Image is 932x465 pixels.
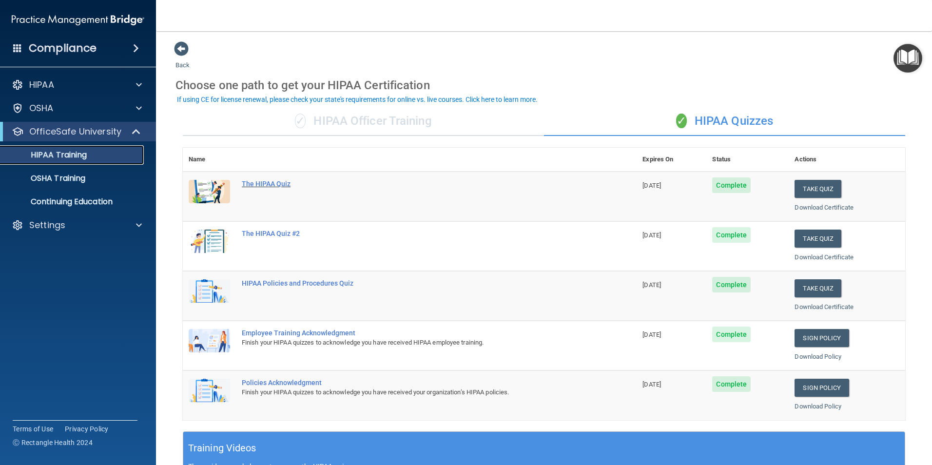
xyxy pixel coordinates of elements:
[242,329,588,337] div: Employee Training Acknowledgment
[642,232,661,239] span: [DATE]
[795,180,841,198] button: Take Quiz
[242,279,588,287] div: HIPAA Policies and Procedures Quiz
[188,440,256,457] h5: Training Videos
[242,387,588,398] div: Finish your HIPAA quizzes to acknowledge you have received your organization’s HIPAA policies.
[795,329,849,347] a: Sign Policy
[642,281,661,289] span: [DATE]
[12,219,142,231] a: Settings
[242,230,588,237] div: The HIPAA Quiz #2
[295,114,306,128] span: ✓
[795,230,841,248] button: Take Quiz
[175,50,190,69] a: Back
[795,303,854,310] a: Download Certificate
[795,204,854,211] a: Download Certificate
[6,150,87,160] p: HIPAA Training
[175,95,539,104] button: If using CE for license renewal, please check your state's requirements for online vs. live cours...
[12,79,142,91] a: HIPAA
[795,379,849,397] a: Sign Policy
[712,277,751,292] span: Complete
[706,148,789,172] th: Status
[712,177,751,193] span: Complete
[795,253,854,261] a: Download Certificate
[12,10,144,30] img: PMB logo
[789,148,905,172] th: Actions
[637,148,706,172] th: Expires On
[177,96,538,103] div: If using CE for license renewal, please check your state's requirements for online vs. live cours...
[29,219,65,231] p: Settings
[29,126,121,137] p: OfficeSafe University
[893,44,922,73] button: Open Resource Center
[642,381,661,388] span: [DATE]
[13,438,93,447] span: Ⓒ Rectangle Health 2024
[29,41,97,55] h4: Compliance
[12,102,142,114] a: OSHA
[12,126,141,137] a: OfficeSafe University
[242,379,588,387] div: Policies Acknowledgment
[242,337,588,349] div: Finish your HIPAA quizzes to acknowledge you have received HIPAA employee training.
[6,174,85,183] p: OSHA Training
[642,331,661,338] span: [DATE]
[642,182,661,189] span: [DATE]
[6,197,139,207] p: Continuing Education
[175,71,913,99] div: Choose one path to get your HIPAA Certification
[183,148,236,172] th: Name
[676,114,687,128] span: ✓
[712,327,751,342] span: Complete
[795,279,841,297] button: Take Quiz
[712,227,751,243] span: Complete
[242,180,588,188] div: The HIPAA Quiz
[795,353,841,360] a: Download Policy
[183,107,544,136] div: HIPAA Officer Training
[29,79,54,91] p: HIPAA
[544,107,905,136] div: HIPAA Quizzes
[712,376,751,392] span: Complete
[65,424,109,434] a: Privacy Policy
[29,102,54,114] p: OSHA
[13,424,53,434] a: Terms of Use
[795,403,841,410] a: Download Policy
